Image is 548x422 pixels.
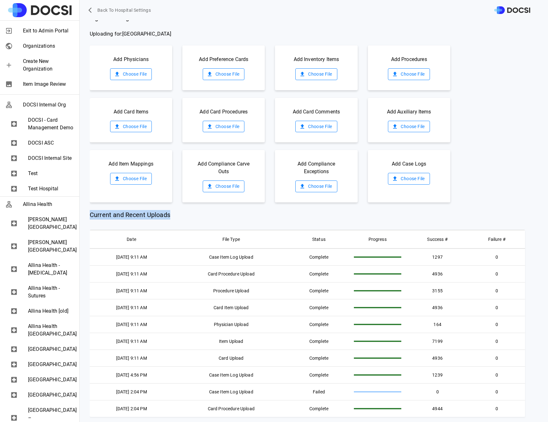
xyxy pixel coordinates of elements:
span: Organizations [23,42,74,50]
td: 4936 [406,350,469,366]
td: Card Procedure Upload [173,265,289,282]
span: Add Card Comments [293,108,340,116]
td: Complete [289,265,348,282]
td: Complete [289,366,348,383]
th: Success # [406,230,469,248]
span: [GEOGRAPHIC_DATA] [28,391,74,399]
th: Failure # [468,230,525,248]
label: Choose File [110,173,152,185]
td: Case Item Log Upload [173,366,289,383]
span: Allina Health [23,201,74,208]
td: Complete [289,248,348,266]
td: 0 [468,400,525,417]
span: Allina Health - [MEDICAL_DATA] [28,262,74,277]
td: 0 [468,299,525,316]
td: [DATE] 9:11 AM [90,282,173,299]
span: Test [28,170,74,177]
span: [GEOGRAPHIC_DATA] [28,345,74,353]
span: Back to Hospital Settings [97,6,151,14]
label: Choose File [295,68,337,80]
td: [DATE] 2:04 PM [90,400,173,417]
span: Allina Health [GEOGRAPHIC_DATA] [28,323,74,338]
label: Choose File [388,121,430,133]
label: Choose File [110,68,152,80]
img: Site Logo [8,3,72,17]
span: DOCSI Internal Org [23,101,74,109]
span: DOCSI ASC [28,139,74,147]
td: 4936 [406,265,469,282]
span: Uploading for: [GEOGRAPHIC_DATA] [90,30,548,38]
span: [PERSON_NAME][GEOGRAPHIC_DATA] [28,216,74,231]
td: Item Upload [173,333,289,350]
span: Add Physicians [113,56,149,63]
span: Add Card Procedures [200,108,248,116]
td: 0 [406,383,469,400]
span: Item Image Review [23,80,74,88]
span: Add Item Mappings [109,160,153,168]
td: [DATE] 9:11 AM [90,316,173,333]
span: DOCSI Internal Site [28,154,74,162]
span: Add Compliance Exceptions [285,160,347,175]
label: Choose File [388,68,430,80]
td: Card Procedure Upload [173,400,289,417]
label: Choose File [295,121,337,133]
td: Card Item Upload [173,299,289,316]
td: Complete [289,333,348,350]
label: Choose File [388,173,430,185]
span: Test Hospital [28,185,74,193]
td: Failed [289,383,348,400]
span: Allina Health - Sutures [28,284,74,300]
th: Status [289,230,348,248]
label: Choose File [295,180,337,192]
td: [DATE] 9:11 AM [90,299,173,316]
span: Allina Health [old] [28,307,74,315]
td: 0 [468,383,525,400]
span: [PERSON_NAME][GEOGRAPHIC_DATA] [28,239,74,254]
td: Complete [289,299,348,316]
span: Current and Recent Uploads [90,210,525,220]
label: Choose File [203,180,244,192]
td: 3155 [406,282,469,299]
span: Exit to Admin Portal [23,27,74,35]
td: 0 [468,265,525,282]
td: 0 [468,333,525,350]
td: [DATE] 9:11 AM [90,248,173,266]
td: 4936 [406,299,469,316]
th: Progress [349,230,406,248]
img: DOCSI Logo [494,6,530,14]
span: [GEOGRAPHIC_DATA] [28,376,74,384]
th: Date [90,230,173,248]
td: Procedure Upload [173,282,289,299]
span: Add Compliance Carve Outs [193,160,255,175]
span: Add Case Logs [392,160,426,168]
td: 0 [468,282,525,299]
td: 0 [468,366,525,383]
td: Complete [289,400,348,417]
label: Choose File [110,121,152,133]
td: Card Upload [173,350,289,366]
span: Add Card Items [114,108,149,116]
td: Case Item Log Upload [173,383,289,400]
td: 4944 [406,400,469,417]
td: 1239 [406,366,469,383]
td: 0 [468,248,525,266]
td: [DATE] 9:11 AM [90,333,173,350]
span: DOCSI - Card Management Demo [28,116,74,132]
td: 7199 [406,333,469,350]
span: [GEOGRAPHIC_DATA] [28,361,74,368]
td: Case Item Log Upload [173,248,289,266]
td: [DATE] 9:11 AM [90,350,173,366]
td: Complete [289,316,348,333]
button: Back to Hospital Settings [87,4,153,16]
td: 1297 [406,248,469,266]
th: File Type [173,230,289,248]
td: 164 [406,316,469,333]
label: Choose File [203,121,244,133]
span: Create New Organization [23,58,74,73]
span: Add Preference Cards [199,56,248,63]
td: [DATE] 4:56 PM [90,366,173,383]
td: 0 [468,350,525,366]
label: Choose File [203,68,244,80]
td: [DATE] 2:04 PM [90,383,173,400]
td: Complete [289,282,348,299]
